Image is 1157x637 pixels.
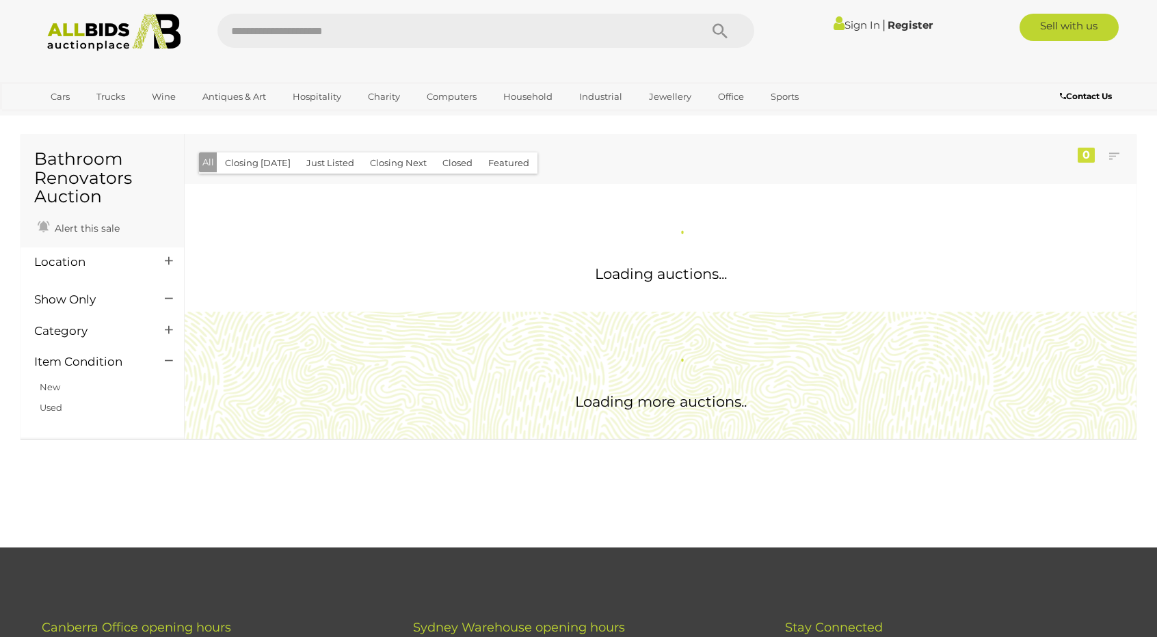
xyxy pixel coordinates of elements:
span: Sydney Warehouse opening hours [413,620,625,635]
a: Contact Us [1060,89,1115,104]
a: Sports [762,85,808,108]
b: Contact Us [1060,91,1112,101]
span: Loading auctions... [595,265,727,282]
a: Jewellery [640,85,700,108]
a: Office [709,85,753,108]
button: Just Listed [298,152,362,174]
a: Household [494,85,561,108]
a: Cars [42,85,79,108]
span: Loading more auctions.. [575,393,747,410]
a: New [40,381,60,392]
span: | [882,17,886,32]
button: Featured [480,152,537,174]
img: Allbids.com.au [40,14,188,51]
h4: Show Only [34,293,144,306]
button: Search [686,14,754,48]
button: Closed [434,152,481,174]
a: [GEOGRAPHIC_DATA] [42,108,157,131]
a: Used [40,402,62,413]
a: Register [888,18,933,31]
a: Alert this sale [34,217,123,237]
a: Computers [418,85,486,108]
a: Trucks [88,85,134,108]
a: Sell with us [1020,14,1119,41]
a: Industrial [570,85,631,108]
span: Canberra Office opening hours [42,620,231,635]
h4: Item Condition [34,355,144,368]
span: Alert this sale [51,222,120,234]
span: Stay Connected [785,620,883,635]
button: Closing [DATE] [217,152,299,174]
button: All [199,152,217,172]
h1: Bathroom Renovators Auction [34,150,170,206]
button: Closing Next [362,152,435,174]
a: Sign In [834,18,880,31]
h4: Category [34,325,144,338]
a: Antiques & Art [194,85,275,108]
h4: Location [34,256,144,269]
a: Hospitality [284,85,350,108]
div: 0 [1078,148,1095,163]
a: Charity [359,85,409,108]
a: Wine [143,85,185,108]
